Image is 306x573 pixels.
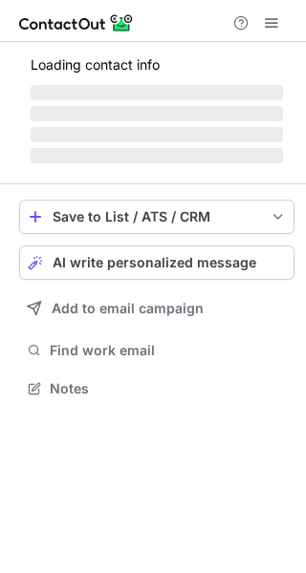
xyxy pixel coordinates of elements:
span: ‌ [31,106,283,121]
span: AI write personalized message [53,255,256,270]
button: AI write personalized message [19,245,295,280]
button: Notes [19,375,295,402]
button: Find work email [19,337,295,364]
button: save-profile-one-click [19,200,295,234]
img: ContactOut v5.3.10 [19,11,134,34]
p: Loading contact info [31,57,283,73]
span: ‌ [31,85,283,100]
span: Find work email [50,342,287,359]
button: Add to email campaign [19,291,295,326]
div: Save to List / ATS / CRM [53,209,261,224]
span: ‌ [31,148,283,163]
span: ‌ [31,127,283,142]
span: Notes [50,380,287,397]
span: Add to email campaign [52,301,204,316]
